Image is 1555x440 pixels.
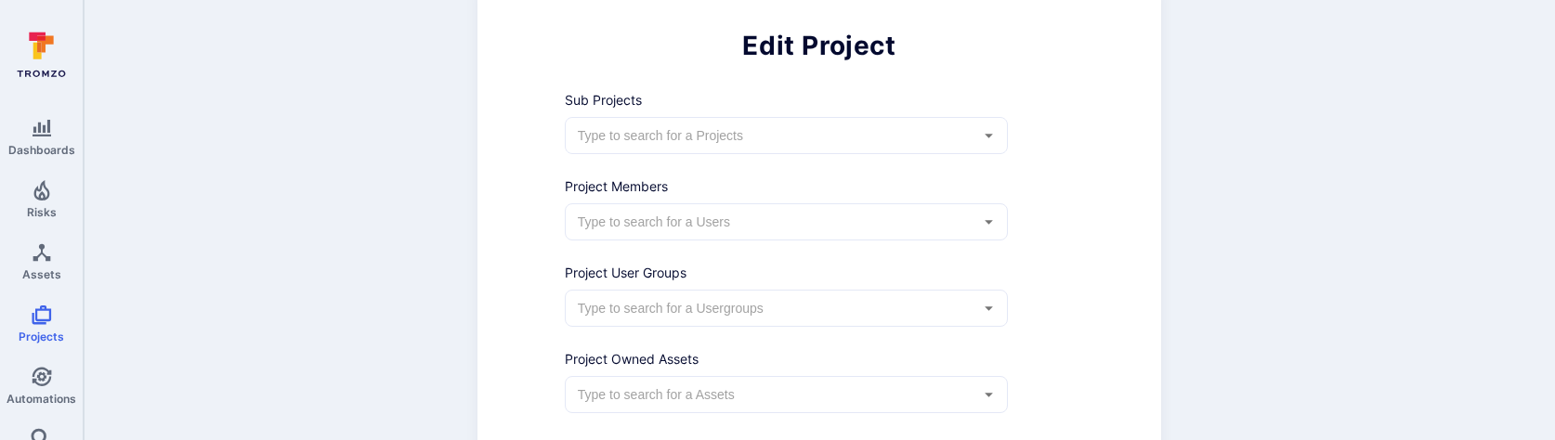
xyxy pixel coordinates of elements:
[19,330,64,343] span: Projects
[977,297,1000,320] button: Open
[565,32,1075,58] h1: Edit Project
[27,205,57,219] span: Risks
[574,126,972,145] input: Type to search for a Projects
[8,143,75,157] span: Dashboards
[977,123,1000,147] button: Open
[7,392,76,406] span: Automations
[565,178,668,194] small: Project Members
[574,299,972,317] input: Type to search for a Usergroups
[565,92,642,108] small: Sub Projects
[977,383,1000,407] button: Open
[574,385,972,404] input: Type to search for a Assets
[977,210,1000,233] button: Open
[574,213,972,231] input: Type to search for a Users
[565,351,699,367] small: Project Owned Assets
[565,265,686,280] small: Project User Groups
[22,267,61,281] span: Assets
